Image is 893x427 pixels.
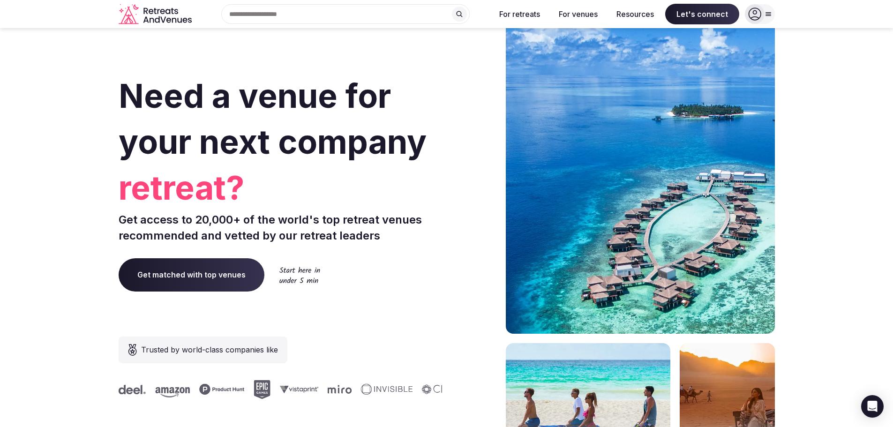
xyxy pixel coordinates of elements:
[360,384,412,395] svg: Invisible company logo
[327,385,351,394] svg: Miro company logo
[253,380,270,399] svg: Epic Games company logo
[119,212,443,243] p: Get access to 20,000+ of the world's top retreat venues recommended and vetted by our retreat lea...
[118,385,145,394] svg: Deel company logo
[119,4,194,25] a: Visit the homepage
[279,385,317,393] svg: Vistaprint company logo
[609,4,661,24] button: Resources
[119,258,264,291] a: Get matched with top venues
[492,4,548,24] button: For retreats
[551,4,605,24] button: For venues
[665,4,739,24] span: Let's connect
[119,4,194,25] svg: Retreats and Venues company logo
[279,267,320,283] img: Start here in under 5 min
[861,395,884,418] div: Open Intercom Messenger
[119,165,443,211] span: retreat?
[141,344,278,355] span: Trusted by world-class companies like
[119,76,427,162] span: Need a venue for your next company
